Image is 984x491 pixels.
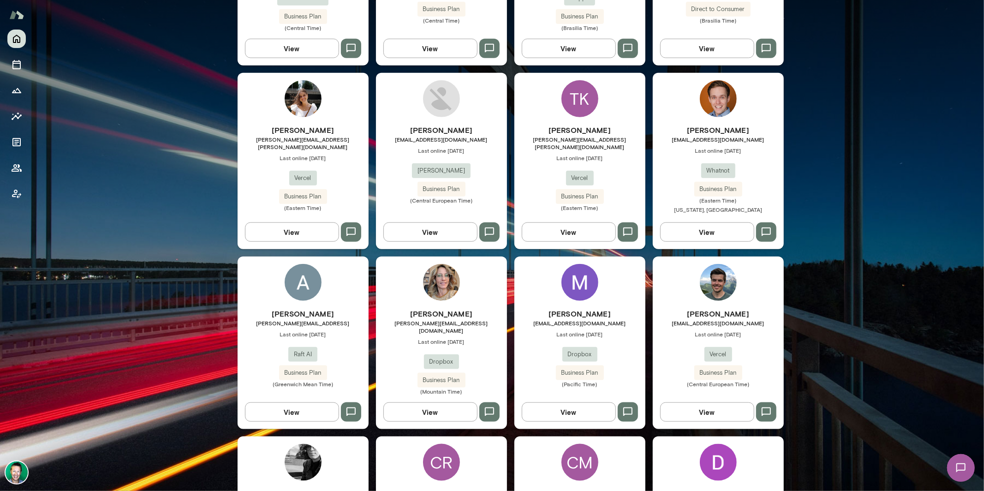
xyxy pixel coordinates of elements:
[238,330,369,338] span: Last online [DATE]
[700,444,737,481] img: Daniel Guillen
[660,402,754,422] button: View
[660,222,754,242] button: View
[7,185,26,203] button: Client app
[700,264,737,301] img: Chris Widmaier
[285,80,322,117] img: Kathryn Middleton
[514,380,645,388] span: (Pacific Time)
[376,319,507,334] span: [PERSON_NAME][EMAIL_ADDRESS][DOMAIN_NAME]
[522,39,616,58] button: View
[238,319,369,327] span: [PERSON_NAME][EMAIL_ADDRESS]
[238,24,369,31] span: (Central Time)
[417,185,465,194] span: Business Plan
[417,5,465,14] span: Business Plan
[423,264,460,301] img: Barb Adams
[653,147,784,154] span: Last online [DATE]
[562,350,597,359] span: Dropbox
[556,368,604,377] span: Business Plan
[514,154,645,162] span: Last online [DATE]
[7,133,26,151] button: Documents
[7,107,26,126] button: Insights
[653,197,784,204] span: (Eastern Time)
[514,330,645,338] span: Last online [DATE]
[9,6,24,24] img: Mento
[279,192,327,201] span: Business Plan
[653,125,784,136] h6: [PERSON_NAME]
[238,380,369,388] span: (Greenwich Mean Time)
[245,402,339,422] button: View
[376,125,507,136] h6: [PERSON_NAME]
[238,204,369,211] span: (Eastern Time)
[653,380,784,388] span: (Central European Time)
[376,147,507,154] span: Last online [DATE]
[694,368,742,377] span: Business Plan
[514,308,645,319] h6: [PERSON_NAME]
[245,39,339,58] button: View
[653,136,784,143] span: [EMAIL_ADDRESS][DOMAIN_NAME]
[289,174,317,183] span: Vercel
[245,222,339,242] button: View
[6,461,28,484] img: Brian Lawrence
[7,159,26,177] button: Members
[288,350,317,359] span: Raft AI
[556,192,604,201] span: Business Plan
[376,136,507,143] span: [EMAIL_ADDRESS][DOMAIN_NAME]
[279,368,327,377] span: Business Plan
[238,308,369,319] h6: [PERSON_NAME]
[238,154,369,162] span: Last online [DATE]
[514,125,645,136] h6: [PERSON_NAME]
[376,338,507,345] span: Last online [DATE]
[556,12,604,21] span: Business Plan
[561,264,598,301] img: Mark Shuster
[514,136,645,150] span: [PERSON_NAME][EMAIL_ADDRESS][PERSON_NAME][DOMAIN_NAME]
[700,80,737,117] img: Blake Morgan
[423,444,460,481] div: CR
[514,204,645,211] span: (Eastern Time)
[694,185,742,194] span: Business Plan
[674,206,762,213] span: [US_STATE], [GEOGRAPHIC_DATA]
[238,136,369,150] span: [PERSON_NAME][EMAIL_ADDRESS][PERSON_NAME][DOMAIN_NAME]
[424,357,459,366] span: Dropbox
[522,402,616,422] button: View
[376,197,507,204] span: (Central European Time)
[522,222,616,242] button: View
[383,39,477,58] button: View
[376,17,507,24] span: (Central Time)
[383,222,477,242] button: View
[514,24,645,31] span: (Brasilia Time)
[561,444,598,481] div: CM
[653,308,784,319] h6: [PERSON_NAME]
[704,350,732,359] span: Vercel
[653,330,784,338] span: Last online [DATE]
[653,17,784,24] span: (Brasilia Time)
[376,388,507,395] span: (Mountain Time)
[285,444,322,481] img: Bel Curcio
[412,166,471,175] span: [PERSON_NAME]
[238,125,369,136] h6: [PERSON_NAME]
[686,5,751,14] span: Direct to Consumer
[561,80,598,117] div: TK
[566,174,594,183] span: Vercel
[7,55,26,74] button: Sessions
[7,81,26,100] button: Growth Plan
[423,80,460,117] img: Ruben Segura
[660,39,754,58] button: View
[514,319,645,327] span: [EMAIL_ADDRESS][DOMAIN_NAME]
[376,308,507,319] h6: [PERSON_NAME]
[285,264,322,301] img: Akarsh Khatagalli
[279,12,327,21] span: Business Plan
[701,166,735,175] span: Whatnot
[417,376,465,385] span: Business Plan
[7,30,26,48] button: Home
[383,402,477,422] button: View
[653,319,784,327] span: [EMAIL_ADDRESS][DOMAIN_NAME]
